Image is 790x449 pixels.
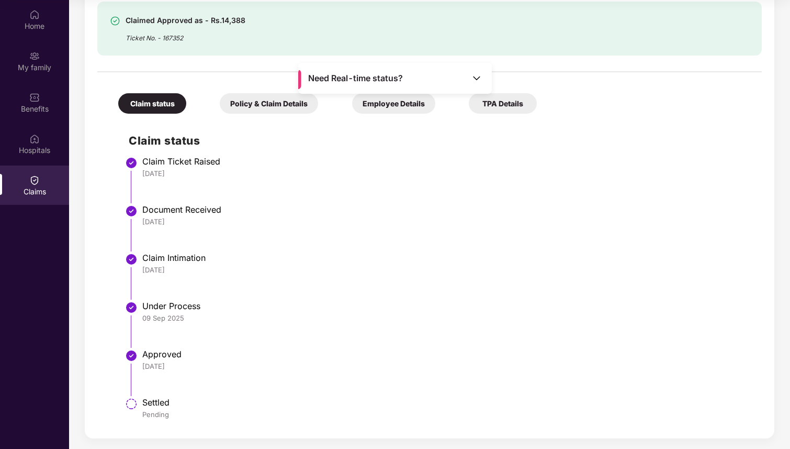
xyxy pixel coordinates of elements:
[125,205,138,217] img: svg+xml;base64,PHN2ZyBpZD0iU3RlcC1Eb25lLTMyeDMyIiB4bWxucz0iaHR0cDovL3d3dy53My5vcmcvMjAwMC9zdmciIH...
[142,169,751,178] div: [DATE]
[308,73,403,84] span: Need Real-time status?
[126,14,245,27] div: Claimed Approved as - Rs.14,388
[125,349,138,362] img: svg+xml;base64,PHN2ZyBpZD0iU3RlcC1Eb25lLTMyeDMyIiB4bWxucz0iaHR0cDovL3d3dy53My5vcmcvMjAwMC9zdmciIH...
[142,301,751,311] div: Under Process
[118,93,186,114] div: Claim status
[142,362,751,371] div: [DATE]
[125,398,138,410] img: svg+xml;base64,PHN2ZyBpZD0iU3RlcC1QZW5kaW5nLTMyeDMyIiB4bWxucz0iaHR0cDovL3d3dy53My5vcmcvMjAwMC9zdm...
[126,27,245,43] div: Ticket No. - 167352
[142,349,751,359] div: Approved
[142,253,751,263] div: Claim Intimation
[469,93,537,114] div: TPA Details
[29,9,40,20] img: svg+xml;base64,PHN2ZyBpZD0iSG9tZSIgeG1sbnM9Imh0dHA6Ly93d3cudzMub3JnLzIwMDAvc3ZnIiB3aWR0aD0iMjAiIG...
[129,132,751,149] h2: Claim status
[142,217,751,226] div: [DATE]
[29,92,40,103] img: svg+xml;base64,PHN2ZyBpZD0iQmVuZWZpdHMiIHhtbG5zPSJodHRwOi8vd3d3LnczLm9yZy8yMDAwL3N2ZyIgd2lkdGg9Ij...
[142,397,751,408] div: Settled
[29,134,40,144] img: svg+xml;base64,PHN2ZyBpZD0iSG9zcGl0YWxzIiB4bWxucz0iaHR0cDovL3d3dy53My5vcmcvMjAwMC9zdmciIHdpZHRoPS...
[125,301,138,314] img: svg+xml;base64,PHN2ZyBpZD0iU3RlcC1Eb25lLTMyeDMyIiB4bWxucz0iaHR0cDovL3d3dy53My5vcmcvMjAwMC9zdmciIH...
[110,16,120,26] img: svg+xml;base64,PHN2ZyBpZD0iU3VjY2Vzcy0zMngzMiIgeG1sbnM9Imh0dHA6Ly93d3cudzMub3JnLzIwMDAvc3ZnIiB3aW...
[29,51,40,61] img: svg+xml;base64,PHN2ZyB3aWR0aD0iMjAiIGhlaWdodD0iMjAiIHZpZXdCb3g9IjAgMCAyMCAyMCIgZmlsbD0ibm9uZSIgeG...
[125,253,138,266] img: svg+xml;base64,PHN2ZyBpZD0iU3RlcC1Eb25lLTMyeDMyIiB4bWxucz0iaHR0cDovL3d3dy53My5vcmcvMjAwMC9zdmciIH...
[29,175,40,185] img: svg+xml;base64,PHN2ZyBpZD0iQ2xhaW0iIHhtbG5zPSJodHRwOi8vd3d3LnczLm9yZy8yMDAwL3N2ZyIgd2lkdGg9IjIwIi...
[142,204,751,215] div: Document Received
[142,156,751,167] div: Claim Ticket Raised
[142,313,751,323] div: 09 Sep 2025
[142,410,751,419] div: Pending
[125,157,138,169] img: svg+xml;base64,PHN2ZyBpZD0iU3RlcC1Eb25lLTMyeDMyIiB4bWxucz0iaHR0cDovL3d3dy53My5vcmcvMjAwMC9zdmciIH...
[142,265,751,275] div: [DATE]
[352,93,435,114] div: Employee Details
[471,73,482,83] img: Toggle Icon
[220,93,318,114] div: Policy & Claim Details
